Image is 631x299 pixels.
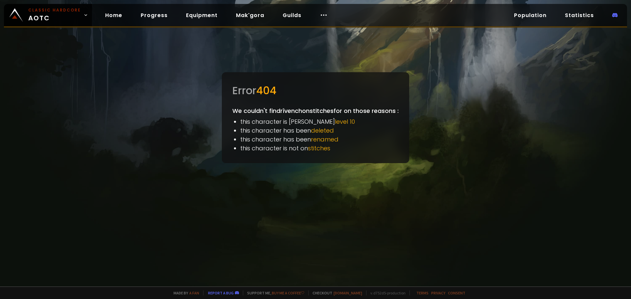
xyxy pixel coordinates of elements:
a: Statistics [560,9,599,22]
a: Report a bug [208,290,234,295]
a: Terms [416,290,429,295]
a: Buy me a coffee [272,290,304,295]
a: Population [509,9,552,22]
li: this character has been [240,135,399,144]
span: deleted [311,126,334,135]
span: level 10 [335,117,355,126]
li: this character is not on [240,144,399,153]
span: Checkout [308,290,362,295]
small: Classic Hardcore [28,7,81,13]
a: [DOMAIN_NAME] [334,290,362,295]
a: Progress [135,9,173,22]
span: Support me, [243,290,304,295]
a: Classic HardcoreAOTC [4,4,92,26]
a: Mak'gora [231,9,269,22]
a: Home [100,9,128,22]
a: Equipment [181,9,223,22]
div: We couldn't find rîvench on stitches for on those reasons : [222,72,409,163]
a: a fan [189,290,199,295]
span: v. d752d5 - production [366,290,406,295]
div: Error [232,83,399,98]
a: Consent [448,290,465,295]
a: Guilds [277,9,307,22]
li: this character has been [240,126,399,135]
span: Made by [170,290,199,295]
li: this character is [PERSON_NAME] [240,117,399,126]
a: Privacy [431,290,445,295]
span: renamed [311,135,339,143]
span: 404 [256,83,276,98]
span: AOTC [28,7,81,23]
span: stitches [308,144,330,152]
